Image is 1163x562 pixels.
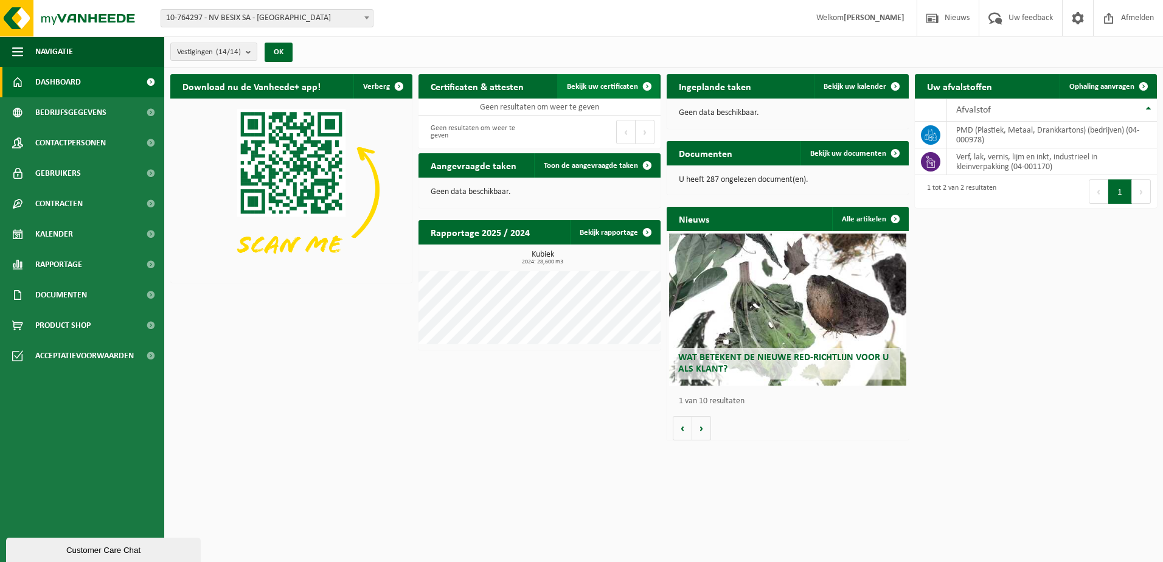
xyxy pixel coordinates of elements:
[1108,179,1132,204] button: 1
[915,74,1004,98] h2: Uw afvalstoffen
[679,176,897,184] p: U heeft 287 ongelezen document(en).
[35,280,87,310] span: Documenten
[679,109,897,117] p: Geen data beschikbaar.
[425,251,661,265] h3: Kubiek
[431,188,648,196] p: Geen data beschikbaar.
[667,74,763,98] h2: Ingeplande taken
[161,9,373,27] span: 10-764297 - NV BESIX SA - SINT-LAMBRECHTS-WOLUWE
[673,416,692,440] button: Vorige
[669,234,906,386] a: Wat betekent de nieuwe RED-richtlijn voor u als klant?
[956,105,991,115] span: Afvalstof
[667,141,745,165] h2: Documenten
[35,128,106,158] span: Contactpersonen
[35,249,82,280] span: Rapportage
[616,120,636,144] button: Previous
[35,36,73,67] span: Navigatie
[170,74,333,98] h2: Download nu de Vanheede+ app!
[363,83,390,91] span: Verberg
[810,150,886,158] span: Bekijk uw documenten
[425,119,533,145] div: Geen resultaten om weer te geven
[265,43,293,62] button: OK
[35,97,106,128] span: Bedrijfsgegevens
[170,99,412,280] img: Download de VHEPlus App
[1069,83,1134,91] span: Ophaling aanvragen
[800,141,908,165] a: Bekijk uw documenten
[1132,179,1151,204] button: Next
[35,189,83,219] span: Contracten
[35,341,134,371] span: Acceptatievoorwaarden
[1060,74,1156,99] a: Ophaling aanvragen
[35,219,73,249] span: Kalender
[544,162,638,170] span: Toon de aangevraagde taken
[667,207,721,231] h2: Nieuws
[570,220,659,245] a: Bekijk rapportage
[692,416,711,440] button: Volgende
[824,83,886,91] span: Bekijk uw kalender
[418,220,542,244] h2: Rapportage 2025 / 2024
[161,10,373,27] span: 10-764297 - NV BESIX SA - SINT-LAMBRECHTS-WOLUWE
[35,67,81,97] span: Dashboard
[534,153,659,178] a: Toon de aangevraagde taken
[6,535,203,562] iframe: chat widget
[35,158,81,189] span: Gebruikers
[418,153,529,177] h2: Aangevraagde taken
[814,74,908,99] a: Bekijk uw kalender
[567,83,638,91] span: Bekijk uw certificaten
[636,120,654,144] button: Next
[947,122,1157,148] td: PMD (Plastiek, Metaal, Drankkartons) (bedrijven) (04-000978)
[557,74,659,99] a: Bekijk uw certificaten
[216,48,241,56] count: (14/14)
[425,259,661,265] span: 2024: 28,600 m3
[418,74,536,98] h2: Certificaten & attesten
[353,74,411,99] button: Verberg
[832,207,908,231] a: Alle artikelen
[1089,179,1108,204] button: Previous
[35,310,91,341] span: Product Shop
[418,99,661,116] td: Geen resultaten om weer te geven
[177,43,241,61] span: Vestigingen
[678,353,889,374] span: Wat betekent de nieuwe RED-richtlijn voor u als klant?
[679,397,903,406] p: 1 van 10 resultaten
[844,13,904,23] strong: [PERSON_NAME]
[170,43,257,61] button: Vestigingen(14/14)
[921,178,996,205] div: 1 tot 2 van 2 resultaten
[947,148,1157,175] td: verf, lak, vernis, lijm en inkt, industrieel in kleinverpakking (04-001170)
